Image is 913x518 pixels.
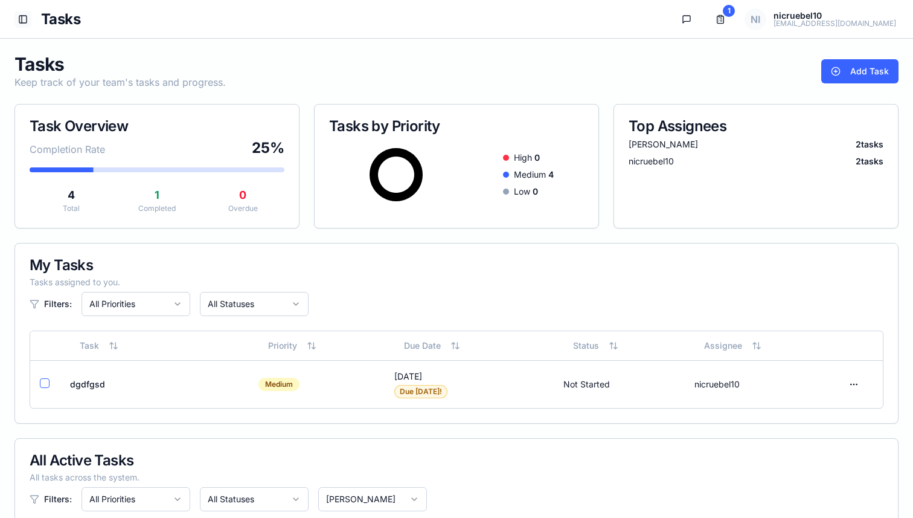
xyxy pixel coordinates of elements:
div: 25% complete [30,167,284,172]
div: Due [DATE]! [394,385,447,398]
span: Filters: [44,298,72,310]
div: Tasks assigned to you. [30,276,883,288]
div: Medium [514,169,554,181]
span: 25 % [252,138,284,158]
div: Task Overview [30,119,284,134]
p: 1 [115,187,199,204]
span: NI [745,8,766,30]
div: My Tasks [30,258,883,273]
div: All tasks across the system. [30,471,883,484]
p: Completed [115,204,199,213]
div: Top Assignees [629,119,883,134]
p: Overdue [201,204,284,213]
div: Tasks by Priority [329,119,584,134]
p: 0 [201,187,284,204]
p: Keep track of your team's tasks and progress. [14,75,226,89]
h1: Tasks [41,10,665,29]
td: dgdfgsd [60,360,249,408]
span: nicruebel10 [629,155,679,167]
div: 1 [723,5,735,17]
button: Task [70,334,128,358]
button: Due Date [394,334,470,358]
span: 4 [548,169,554,180]
span: 2 tasks [856,155,883,167]
td: nicruebel10 [685,360,835,408]
h1: Tasks [14,53,226,75]
button: Priority [258,334,326,358]
div: Low [514,186,538,198]
div: All Active Tasks [30,453,883,468]
td: not started [554,360,685,408]
span: 2 tasks [856,138,883,151]
span: 0 [534,152,540,163]
span: [PERSON_NAME] [629,138,703,151]
span: 0 [533,186,538,196]
button: Assignee [694,334,771,358]
p: [EMAIL_ADDRESS][DOMAIN_NAME] [774,20,896,27]
div: High [514,152,540,164]
p: nicruebel10 [774,11,896,20]
div: medium [258,378,300,391]
span: [DATE] [394,371,422,383]
p: 4 [30,187,113,204]
span: Filters: [44,493,72,505]
button: Add Task [821,59,899,83]
button: Status [563,334,628,358]
a: 1 [708,7,732,31]
span: Completion Rate [30,142,105,157]
p: Total [30,204,113,213]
